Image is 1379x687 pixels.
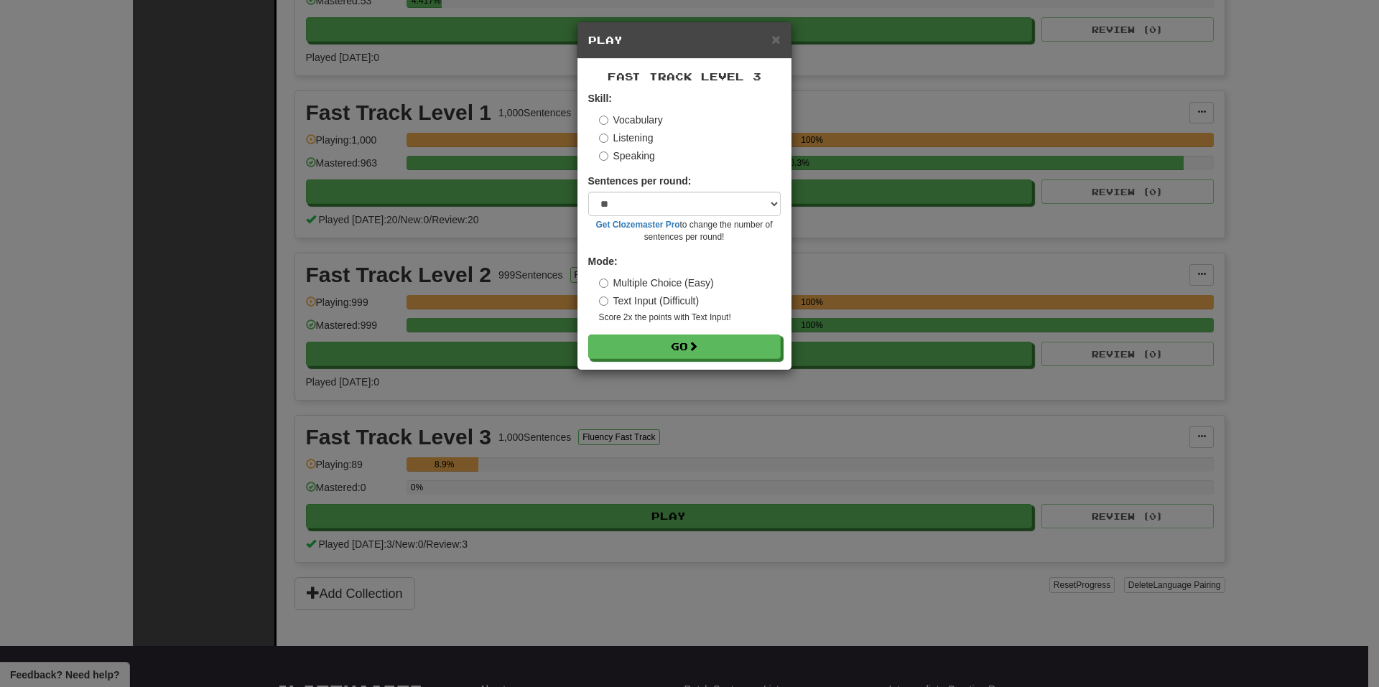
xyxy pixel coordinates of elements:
label: Listening [599,131,654,145]
input: Listening [599,134,608,143]
label: Vocabulary [599,113,663,127]
a: Get Clozemaster Pro [596,220,680,230]
strong: Skill: [588,93,612,104]
strong: Mode: [588,256,618,267]
span: × [771,31,780,47]
span: Fast Track Level 3 [608,70,761,83]
input: Multiple Choice (Easy) [599,279,608,288]
input: Vocabulary [599,116,608,125]
input: Speaking [599,151,608,161]
small: Score 2x the points with Text Input ! [599,312,781,324]
button: Close [771,32,780,47]
button: Go [588,335,781,359]
label: Speaking [599,149,655,163]
label: Text Input (Difficult) [599,294,700,308]
input: Text Input (Difficult) [599,296,608,306]
h5: Play [588,33,781,47]
small: to change the number of sentences per round! [588,219,781,243]
label: Multiple Choice (Easy) [599,276,714,290]
label: Sentences per round: [588,174,692,188]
